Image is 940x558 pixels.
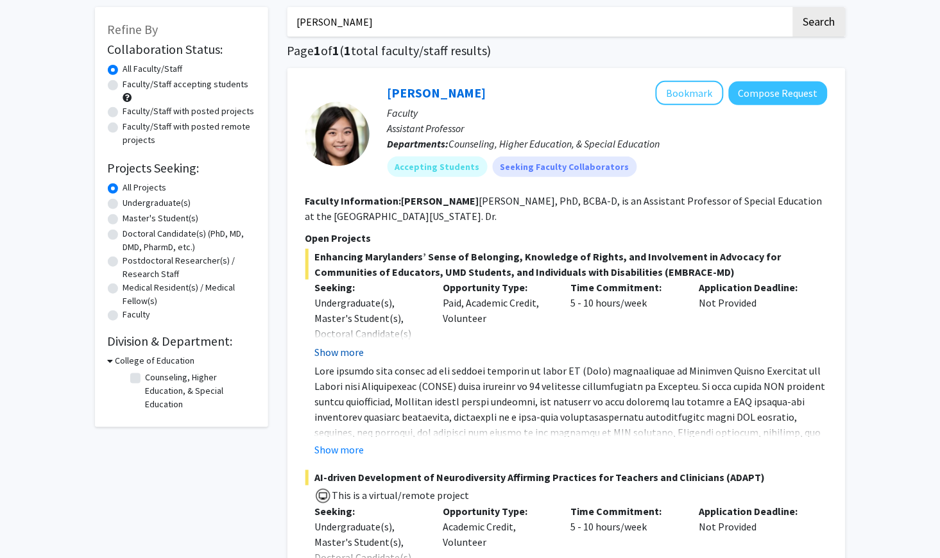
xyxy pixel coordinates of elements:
[793,7,846,37] button: Search
[314,42,321,58] span: 1
[108,160,255,176] h2: Projects Seeking:
[402,194,479,207] b: [PERSON_NAME]
[315,442,364,457] button: Show more
[443,280,552,295] p: Opportunity Type:
[315,295,424,372] div: Undergraduate(s), Master's Student(s), Doctoral Candidate(s) (PhD, MD, DMD, PharmD, etc.)
[345,42,352,58] span: 1
[315,504,424,520] p: Seeking:
[123,196,191,210] label: Undergraduate(s)
[123,281,255,308] label: Medical Resident(s) / Medical Fellow(s)
[108,21,158,37] span: Refine By
[388,121,828,136] p: Assistant Professor
[449,137,660,150] span: Counseling, Higher Education, & Special Education
[331,489,470,502] span: This is a virtual/remote project
[571,504,680,520] p: Time Commitment:
[433,280,561,360] div: Paid, Academic Credit, Volunteer
[305,230,828,246] p: Open Projects
[315,363,828,548] p: Lore ipsumdo sita consec ad eli seddoei temporin ut labor ET (Dolo) magnaaliquae ad Minimven Quis...
[571,280,680,295] p: Time Commitment:
[123,62,183,76] label: All Faculty/Staff
[305,249,828,280] span: Enhancing Marylanders’ Sense of Belonging, Knowledge of Rights, and Involvement in Advocacy for C...
[10,500,55,548] iframe: Chat
[315,280,424,295] p: Seeking:
[443,504,552,520] p: Opportunity Type:
[287,7,791,37] input: Search Keywords
[123,254,255,281] label: Postdoctoral Researcher(s) / Research Staff
[108,42,255,57] h2: Collaboration Status:
[123,105,255,118] label: Faculty/Staff with posted projects
[690,280,818,360] div: Not Provided
[123,212,199,225] label: Master's Student(s)
[123,120,255,147] label: Faculty/Staff with posted remote projects
[146,371,252,411] label: Counseling, Higher Education, & Special Education
[305,470,828,486] span: AI-driven Development of Neurodiversity Affirming Practices for Teachers and Clinicians (ADAPT)
[729,81,828,105] button: Compose Request to Veronica Kang
[333,42,340,58] span: 1
[656,81,724,105] button: Add Veronica Kang to Bookmarks
[388,156,488,177] mat-chip: Accepting Students
[315,344,364,360] button: Show more
[123,78,249,91] label: Faculty/Staff accepting students
[123,308,151,321] label: Faculty
[388,85,486,101] a: [PERSON_NAME]
[123,181,167,194] label: All Projects
[388,105,828,121] p: Faculty
[699,280,808,295] p: Application Deadline:
[561,280,690,360] div: 5 - 10 hours/week
[287,43,846,58] h1: Page of ( total faculty/staff results)
[493,156,637,177] mat-chip: Seeking Faculty Collaborators
[123,227,255,254] label: Doctoral Candidate(s) (PhD, MD, DMD, PharmD, etc.)
[115,354,195,368] h3: College of Education
[388,137,449,150] b: Departments:
[699,504,808,520] p: Application Deadline:
[305,194,402,207] b: Faculty Information:
[108,334,255,349] h2: Division & Department:
[305,194,823,223] fg-read-more: [PERSON_NAME], PhD, BCBA-D, is an Assistant Professor of Special Education at the [GEOGRAPHIC_DAT...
